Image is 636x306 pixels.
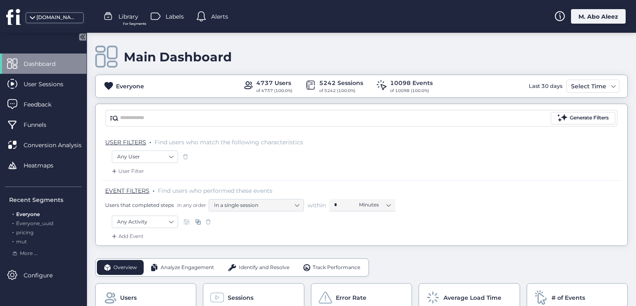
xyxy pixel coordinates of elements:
[117,216,173,228] nz-select-item: Any Activity
[116,82,144,91] div: Everyone
[570,114,609,122] div: Generate Filters
[105,187,149,194] span: EVENT FILTERS
[20,250,38,257] span: More ...
[16,211,40,217] span: Everyone
[569,81,608,91] div: Select Time
[527,80,564,93] div: Last 30 days
[12,237,14,245] span: .
[551,112,615,124] button: Generate Filters
[9,195,82,204] div: Recent Segments
[211,12,228,21] span: Alerts
[256,78,292,87] div: 4737 Users
[24,271,65,280] span: Configure
[161,264,214,272] span: Analyze Engagement
[319,78,363,87] div: 5242 Sessions
[24,80,76,89] span: User Sessions
[571,9,626,24] div: M. Abo Aleez
[158,187,272,194] span: Find users who performed these events
[16,229,34,236] span: pricing
[12,219,14,226] span: .
[359,199,390,211] nz-select-item: Minutes
[124,49,232,65] div: Main Dashboard
[154,138,303,146] span: Find users who match the following characteristics
[105,138,146,146] span: USER FILTERS
[239,264,289,272] span: Identify and Resolve
[16,238,27,245] span: mut
[228,293,253,302] span: Sessions
[16,220,53,226] span: Everyone_uuid
[110,167,144,175] div: User Filter
[118,12,138,21] span: Library
[12,228,14,236] span: .
[113,264,137,272] span: Overview
[24,161,66,170] span: Heatmaps
[117,151,173,163] nz-select-item: Any User
[308,201,326,209] span: within
[336,293,366,302] span: Error Rate
[256,87,292,94] div: of 4737 (100.0%)
[214,199,299,211] nz-select-item: In a single session
[24,100,64,109] span: Feedback
[443,293,501,302] span: Average Load Time
[24,59,68,68] span: Dashboard
[552,293,585,302] span: # of Events
[123,21,146,27] span: For Segments
[149,137,151,145] span: .
[120,293,137,302] span: Users
[153,185,154,194] span: .
[319,87,363,94] div: of 5242 (100.0%)
[110,232,144,240] div: Add Event
[24,141,94,150] span: Conversion Analysis
[12,209,14,217] span: .
[166,12,184,21] span: Labels
[390,78,433,87] div: 10098 Events
[24,120,59,129] span: Funnels
[105,202,174,209] span: Users that completed steps
[36,14,78,22] div: [DOMAIN_NAME]
[390,87,433,94] div: of 10098 (100.0%)
[176,202,206,209] span: in any order
[313,264,360,272] span: Track Performance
